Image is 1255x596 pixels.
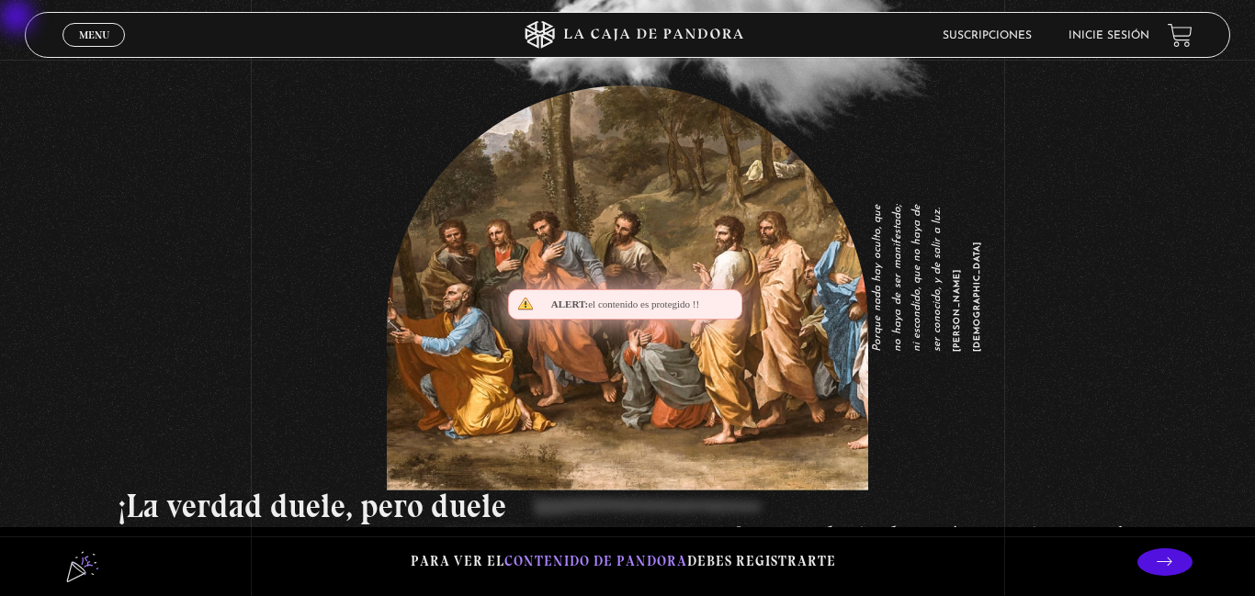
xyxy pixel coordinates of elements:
[943,30,1032,41] a: Suscripciones
[73,45,116,58] span: Cerrar
[551,298,588,309] span: Alert:
[948,204,988,351] span: [PERSON_NAME][DEMOGRAPHIC_DATA]
[79,29,109,40] span: Menu
[1068,30,1149,41] a: Inicie sesión
[508,289,742,320] div: el contenido es protegido !!
[411,549,836,574] p: Para ver el debes registrarte
[1168,22,1193,47] a: View your shopping cart
[869,204,989,351] p: Porque nada hay oculto, que no haya de ser manifestado; ni escondido, que no haya de ser conocido...
[504,553,687,569] span: contenido de Pandora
